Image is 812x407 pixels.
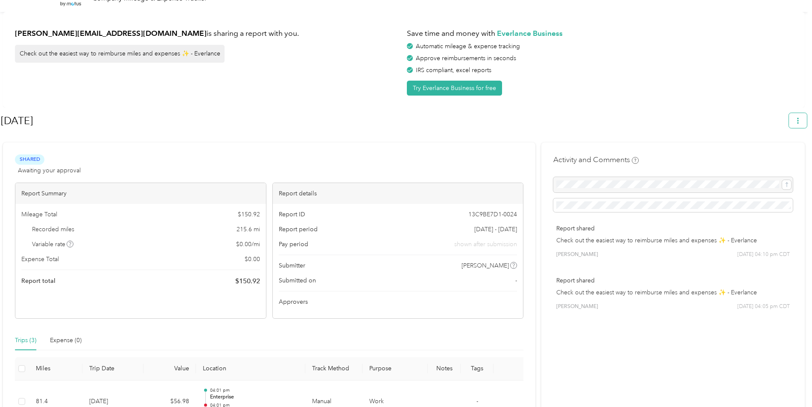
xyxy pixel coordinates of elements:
[407,81,502,96] button: Try Everlance Business for free
[737,251,790,259] span: [DATE] 04:10 pm CDT
[416,67,491,74] span: IRS compliant, excel reports
[556,288,790,297] p: Check out the easiest way to reimburse miles and expenses ✨ - Everlance
[15,154,44,164] span: Shared
[15,183,266,204] div: Report Summary
[556,224,790,233] p: Report shared
[553,154,639,165] h4: Activity and Comments
[15,28,401,39] h1: is sharing a report with you.
[556,251,598,259] span: [PERSON_NAME]
[476,398,478,405] span: -
[497,29,563,38] strong: Everlance Business
[279,297,308,306] span: Approvers
[428,357,461,381] th: Notes
[143,357,196,381] th: Value
[362,357,428,381] th: Purpose
[279,276,316,285] span: Submitted on
[245,255,260,264] span: $ 0.00
[210,387,299,393] p: 04:01 pm
[18,166,81,175] span: Awaiting your approval
[556,276,790,285] p: Report shared
[210,393,299,401] p: Enterprise
[15,336,36,345] div: Trips (3)
[556,303,598,311] span: [PERSON_NAME]
[305,357,362,381] th: Track Method
[279,240,308,249] span: Pay period
[237,225,260,234] span: 215.6 mi
[279,261,305,270] span: Submitter
[82,357,143,381] th: Trip Date
[236,240,260,249] span: $ 0.00 / mi
[737,303,790,311] span: [DATE] 04:05 pm CDT
[1,110,783,131] h1: Sep 2025
[556,236,790,245] p: Check out the easiest way to reimburse miles and expenses ✨ - Everlance
[468,210,517,219] span: 13C9BE7D1-0024
[50,336,82,345] div: Expense (0)
[29,357,82,381] th: Miles
[515,276,517,285] span: -
[407,28,793,39] h1: Save time and money with
[21,276,55,285] span: Report total
[416,43,520,50] span: Automatic mileage & expense tracking
[15,45,225,63] div: Check out the easiest way to reimburse miles and expenses ✨ - Everlance
[21,255,59,264] span: Expense Total
[461,261,509,270] span: [PERSON_NAME]
[474,225,517,234] span: [DATE] - [DATE]
[416,55,516,62] span: Approve reimbursements in seconds
[32,225,74,234] span: Recorded miles
[21,210,57,219] span: Mileage Total
[235,276,260,286] span: $ 150.92
[279,225,318,234] span: Report period
[32,240,74,249] span: Variable rate
[238,210,260,219] span: $ 150.92
[279,210,305,219] span: Report ID
[454,240,517,249] span: shown after submission
[196,357,305,381] th: Location
[273,183,523,204] div: Report details
[461,357,494,381] th: Tags
[15,29,207,38] strong: [PERSON_NAME][EMAIL_ADDRESS][DOMAIN_NAME]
